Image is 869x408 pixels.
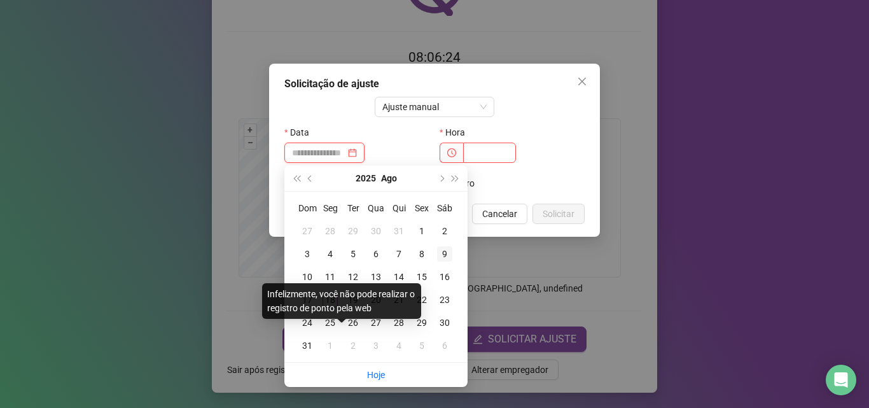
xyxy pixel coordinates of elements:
td: 2025-08-07 [387,243,410,265]
label: Data [284,122,317,143]
th: Dom [296,197,319,220]
td: 2025-08-02 [433,220,456,243]
div: 16 [437,269,452,285]
div: Solicitação de ajuste [284,76,585,92]
div: 4 [391,338,407,353]
div: Infelizmente, você não pode realizar o registro de ponto pela web [262,283,421,319]
div: 2 [345,338,361,353]
div: 25 [323,315,338,330]
td: 2025-07-29 [342,220,365,243]
div: 29 [345,223,361,239]
th: Sáb [433,197,456,220]
div: 5 [414,338,429,353]
td: 2025-08-12 [342,265,365,288]
td: 2025-08-13 [365,265,387,288]
div: 13 [368,269,384,285]
div: 27 [368,315,384,330]
th: Seg [319,197,342,220]
div: 15 [414,269,429,285]
td: 2025-09-04 [387,334,410,357]
td: 2025-08-30 [433,311,456,334]
button: super-prev-year [289,165,303,191]
div: 29 [414,315,429,330]
div: 31 [391,223,407,239]
td: 2025-08-25 [319,311,342,334]
div: 6 [437,338,452,353]
td: 2025-07-31 [387,220,410,243]
button: Solicitar [532,204,585,224]
td: 2025-09-01 [319,334,342,357]
td: 2025-08-31 [296,334,319,357]
div: 23 [437,292,452,307]
td: 2025-09-02 [342,334,365,357]
div: 27 [300,223,315,239]
div: 1 [414,223,429,239]
div: 1 [323,338,338,353]
div: 2 [437,223,452,239]
td: 2025-09-03 [365,334,387,357]
div: 12 [345,269,361,285]
td: 2025-08-29 [410,311,433,334]
div: 26 [345,315,361,330]
div: 5 [345,246,361,262]
td: 2025-08-10 [296,265,319,288]
td: 2025-08-05 [342,243,365,265]
td: 2025-09-06 [433,334,456,357]
div: 30 [437,315,452,330]
div: 9 [437,246,452,262]
td: 2025-08-27 [365,311,387,334]
th: Sex [410,197,433,220]
td: 2025-07-27 [296,220,319,243]
div: 28 [391,315,407,330]
button: month panel [381,165,397,191]
td: 2025-08-23 [433,288,456,311]
td: 2025-08-24 [296,311,319,334]
td: 2025-08-01 [410,220,433,243]
button: next-year [434,165,448,191]
td: 2025-08-09 [433,243,456,265]
td: 2025-08-03 [296,243,319,265]
td: 2025-08-16 [433,265,456,288]
div: 10 [300,269,315,285]
div: 22 [414,292,429,307]
td: 2025-08-04 [319,243,342,265]
td: 2025-08-11 [319,265,342,288]
span: close [577,76,587,87]
td: 2025-08-28 [387,311,410,334]
div: 8 [414,246,429,262]
div: 14 [391,269,407,285]
td: 2025-08-08 [410,243,433,265]
td: 2025-08-06 [365,243,387,265]
td: 2025-08-26 [342,311,365,334]
button: year panel [356,165,376,191]
div: 31 [300,338,315,353]
td: 2025-07-30 [365,220,387,243]
button: Cancelar [472,204,527,224]
div: 28 [323,223,338,239]
div: 11 [323,269,338,285]
div: 6 [368,246,384,262]
td: 2025-09-05 [410,334,433,357]
div: 30 [368,223,384,239]
th: Ter [342,197,365,220]
div: 3 [368,338,384,353]
button: super-next-year [448,165,462,191]
div: 24 [300,315,315,330]
a: Hoje [367,370,385,380]
button: prev-year [303,165,317,191]
span: Ajuste manual [382,97,487,116]
label: Hora [440,122,473,143]
div: 3 [300,246,315,262]
th: Qua [365,197,387,220]
div: 4 [323,246,338,262]
div: Open Intercom Messenger [826,365,856,395]
td: 2025-07-28 [319,220,342,243]
button: Close [572,71,592,92]
td: 2025-08-15 [410,265,433,288]
th: Qui [387,197,410,220]
span: clock-circle [447,148,456,157]
div: 7 [391,246,407,262]
td: 2025-08-22 [410,288,433,311]
td: 2025-08-14 [387,265,410,288]
span: Cancelar [482,207,517,221]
